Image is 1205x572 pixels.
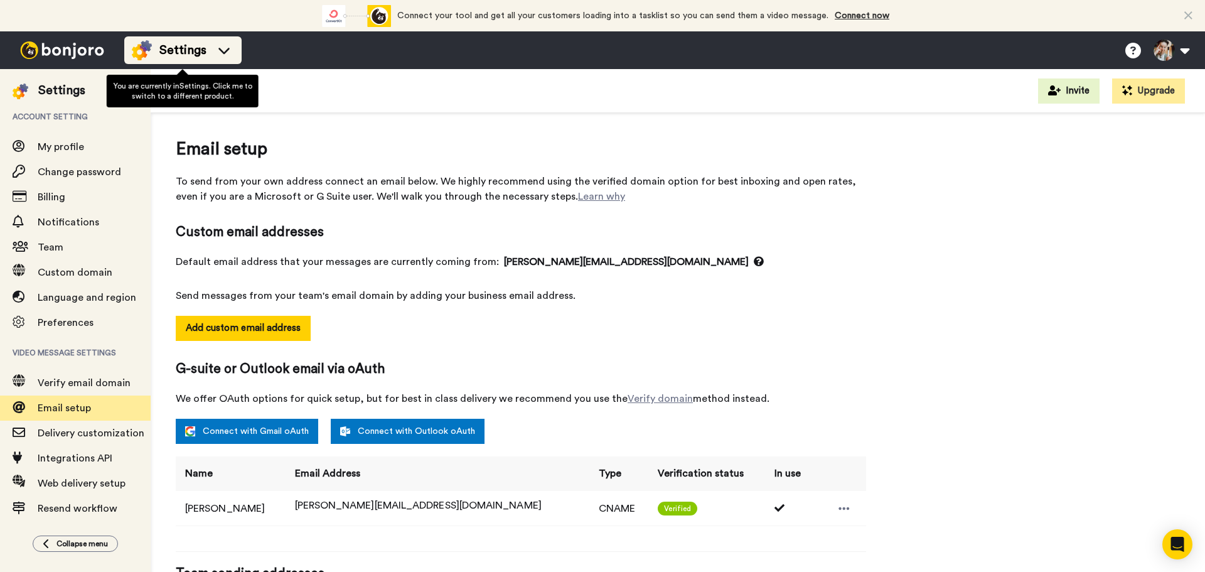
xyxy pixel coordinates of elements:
[38,167,121,177] span: Change password
[648,456,765,491] th: Verification status
[578,192,625,202] a: Learn why
[765,456,813,491] th: In use
[38,142,84,152] span: My profile
[176,254,866,269] span: Default email address that your messages are currently coming from:
[56,539,108,549] span: Collapse menu
[176,419,318,444] a: Connect with Gmail oAuth
[176,174,866,204] span: To send from your own address connect an email below. We highly recommend using the verified doma...
[38,318,94,328] span: Preferences
[835,11,889,20] a: Connect now
[38,267,112,278] span: Custom domain
[504,254,764,269] span: [PERSON_NAME][EMAIL_ADDRESS][DOMAIN_NAME]
[38,242,63,252] span: Team
[176,316,311,341] button: Add custom email address
[589,491,649,526] td: CNAME
[176,136,866,161] span: Email setup
[176,391,866,406] span: We offer OAuth options for quick setup, but for best in class delivery we recommend you use the m...
[322,5,391,27] div: animation
[15,41,109,59] img: bj-logo-header-white.svg
[38,453,112,463] span: Integrations API
[1038,78,1100,104] button: Invite
[286,456,589,491] th: Email Address
[774,503,787,513] i: Used 1 times
[33,536,118,552] button: Collapse menu
[38,192,65,202] span: Billing
[331,419,485,444] a: Connect with Outlook oAuth
[38,293,136,303] span: Language and region
[38,82,85,99] div: Settings
[113,82,252,100] span: You are currently in Settings . Click me to switch to a different product.
[185,426,195,436] img: google.svg
[38,428,144,438] span: Delivery customization
[159,41,206,59] span: Settings
[176,360,866,379] span: G-suite or Outlook email via oAuth
[38,403,91,413] span: Email setup
[38,378,131,388] span: Verify email domain
[176,288,866,303] span: Send messages from your team's email domain by adding your business email address.
[658,502,697,515] span: Verified
[589,456,649,491] th: Type
[628,394,693,404] a: Verify domain
[38,504,117,514] span: Resend workflow
[176,491,286,526] td: [PERSON_NAME]
[132,40,152,60] img: settings-colored.svg
[176,456,286,491] th: Name
[38,217,99,227] span: Notifications
[1162,529,1192,559] div: Open Intercom Messenger
[176,223,866,242] span: Custom email addresses
[295,500,542,510] span: [PERSON_NAME][EMAIL_ADDRESS][DOMAIN_NAME]
[1112,78,1185,104] button: Upgrade
[340,426,350,436] img: outlook-white.svg
[13,84,28,99] img: settings-colored.svg
[397,11,828,20] span: Connect your tool and get all your customers loading into a tasklist so you can send them a video...
[38,478,126,488] span: Web delivery setup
